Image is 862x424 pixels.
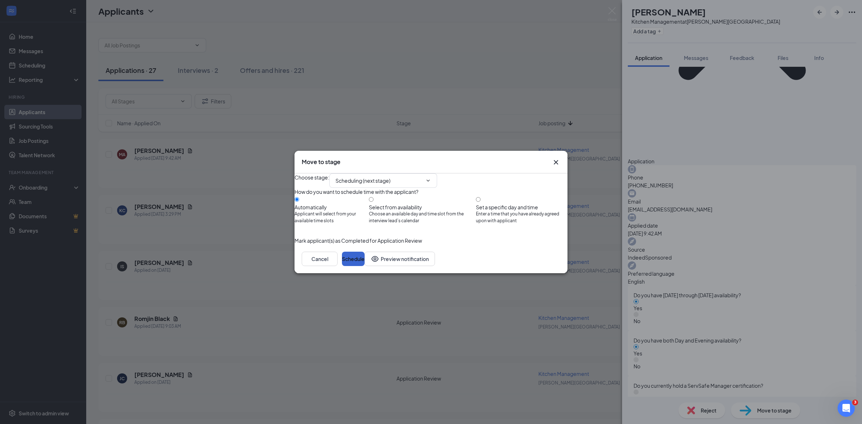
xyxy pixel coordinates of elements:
[476,204,567,211] div: Set a specific day and time
[295,211,369,224] span: Applicant will select from your available time slots
[369,211,476,224] span: Choose an available day and time slot from the interview lead’s calendar
[552,158,560,167] svg: Cross
[295,173,329,188] span: Choose stage :
[302,252,338,266] button: Cancel
[852,400,858,405] span: 3
[552,158,560,167] button: Close
[295,188,567,196] div: How do you want to schedule time with the applicant?
[838,400,855,417] iframe: Intercom live chat
[342,252,365,266] button: Schedule
[425,178,431,183] svg: ChevronDown
[295,204,369,211] div: Automatically
[369,204,476,211] div: Select from availability
[365,252,435,266] button: Preview notificationEye
[371,255,379,263] svg: Eye
[295,237,422,244] span: Mark applicant(s) as Completed for Application Review
[476,211,567,224] span: Enter a time that you have already agreed upon with applicant
[302,158,340,166] h3: Move to stage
